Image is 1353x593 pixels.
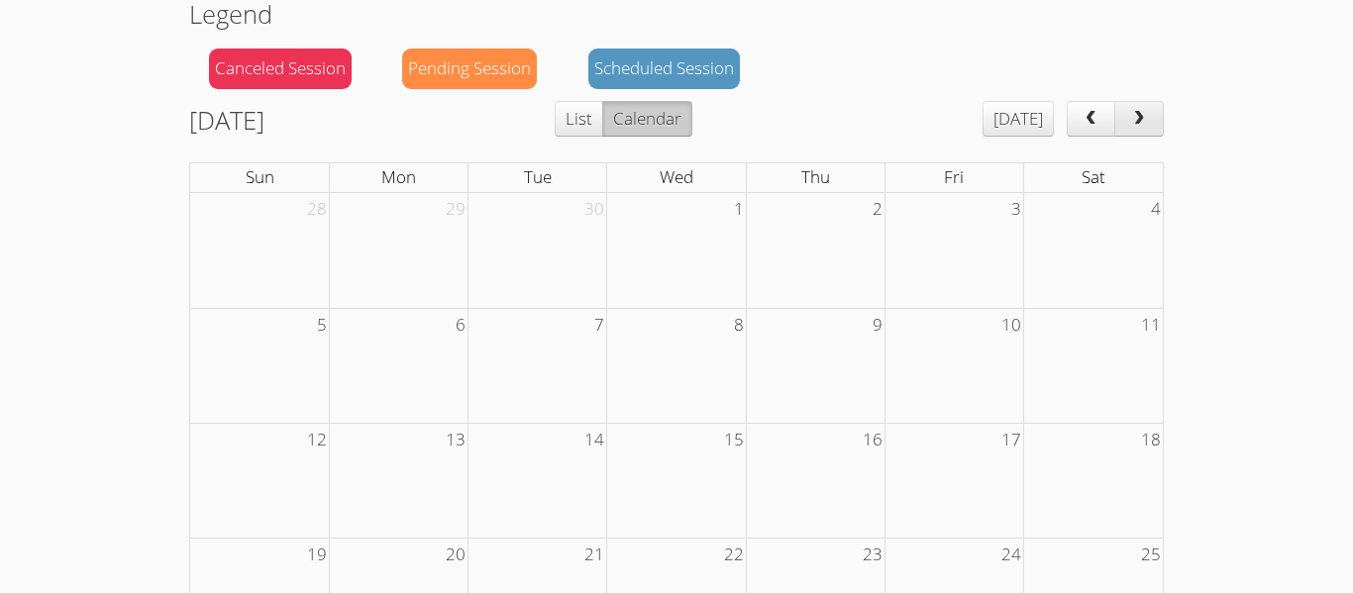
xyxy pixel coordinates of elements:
span: Fri [944,165,964,188]
button: next [1114,101,1164,137]
span: 23 [861,539,885,571]
span: 19 [305,539,329,571]
div: Scheduled Session [588,49,740,89]
span: 20 [444,539,468,571]
span: Tue [524,165,552,188]
span: 14 [582,424,606,456]
span: 22 [722,539,746,571]
span: 16 [861,424,885,456]
span: Wed [660,165,693,188]
span: 13 [444,424,468,456]
span: 5 [315,309,329,342]
span: Mon [381,165,416,188]
span: 15 [722,424,746,456]
span: 25 [1139,539,1163,571]
span: 18 [1139,424,1163,456]
span: 10 [999,309,1023,342]
span: 3 [1009,193,1023,226]
span: 30 [582,193,606,226]
div: Canceled Session [209,49,352,89]
span: 9 [871,309,885,342]
span: 29 [444,193,468,226]
span: 12 [305,424,329,456]
span: Sun [246,165,274,188]
span: 17 [999,424,1023,456]
button: [DATE] [983,101,1054,137]
span: 8 [732,309,746,342]
div: Pending Session [402,49,537,89]
span: 1 [732,193,746,226]
span: 7 [592,309,606,342]
button: List [555,101,603,137]
span: 21 [582,539,606,571]
h2: [DATE] [189,101,264,139]
button: Calendar [602,101,692,137]
span: 11 [1139,309,1163,342]
span: 24 [999,539,1023,571]
span: Sat [1082,165,1105,188]
button: prev [1067,101,1116,137]
span: 2 [871,193,885,226]
span: Thu [801,165,830,188]
span: 6 [454,309,468,342]
span: 28 [305,193,329,226]
span: 4 [1149,193,1163,226]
